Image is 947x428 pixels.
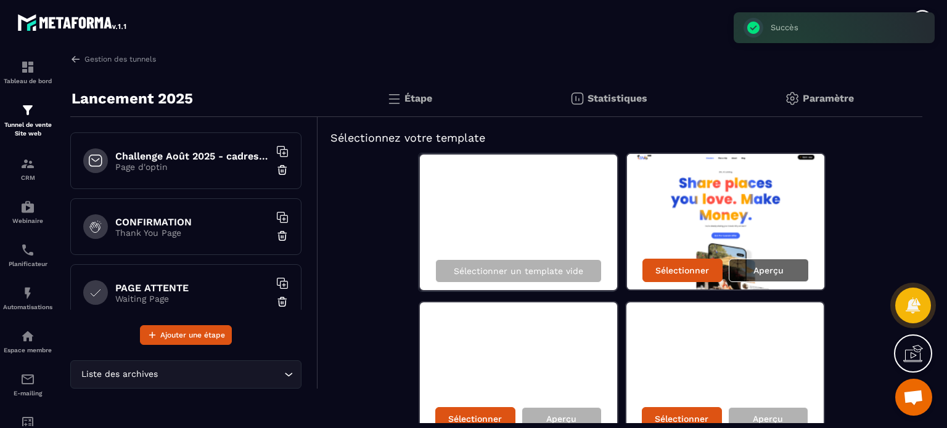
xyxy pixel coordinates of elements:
[72,86,193,111] p: Lancement 2025
[78,368,160,381] span: Liste des archives
[276,230,289,242] img: trash
[3,50,52,94] a: formationformationTableau de bord
[115,216,269,228] h6: CONFIRMATION
[20,329,35,344] img: automations
[3,174,52,181] p: CRM
[3,94,52,147] a: formationformationTunnel de vente Site web
[330,129,910,147] h5: Sélectionnez votre template
[3,78,52,84] p: Tableau de bord
[655,414,708,424] p: Sélectionner
[785,91,800,106] img: setting-gr.5f69749f.svg
[70,360,301,389] div: Search for option
[140,325,232,345] button: Ajouter une étape
[387,91,401,106] img: bars.0d591741.svg
[546,414,576,424] p: Aperçu
[753,414,783,424] p: Aperçu
[3,304,52,310] p: Automatisations
[115,162,269,172] p: Page d'optin
[3,320,52,363] a: automationsautomationsEspace membre
[276,296,289,308] img: trash
[3,217,52,224] p: Webinaire
[3,121,52,138] p: Tunnel de vente Site web
[895,379,932,416] a: Ouvrir le chat
[17,11,128,33] img: logo
[3,190,52,233] a: automationsautomationsWebinaire
[160,329,225,341] span: Ajouter une étape
[115,228,269,238] p: Thank You Page
[3,147,52,190] a: formationformationCRM
[753,265,784,275] p: Aperçu
[448,414,502,424] p: Sélectionner
[3,277,52,320] a: automationsautomationsAutomatisations
[3,347,52,353] p: Espace membre
[20,286,35,301] img: automations
[655,265,709,275] p: Sélectionner
[454,266,583,276] p: Sélectionner un template vide
[20,156,35,171] img: formation
[70,54,81,65] img: arrow
[20,60,35,75] img: formation
[803,92,854,104] p: Paramètre
[115,294,269,304] p: Waiting Page
[3,233,52,277] a: schedulerschedulerPlanificateur
[276,164,289,176] img: trash
[115,150,269,162] h6: Challenge Août 2025 - cadres entrepreneurs
[3,390,52,397] p: E-mailing
[20,200,35,214] img: automations
[3,363,52,406] a: emailemailE-mailing
[70,54,156,65] a: Gestion des tunnels
[404,92,432,104] p: Étape
[20,243,35,257] img: scheduler
[588,92,647,104] p: Statistiques
[160,368,281,381] input: Search for option
[627,154,824,289] img: image
[570,91,584,106] img: stats.20deebd0.svg
[3,260,52,267] p: Planificateur
[20,103,35,118] img: formation
[20,372,35,387] img: email
[115,282,269,294] h6: PAGE ATTENTE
